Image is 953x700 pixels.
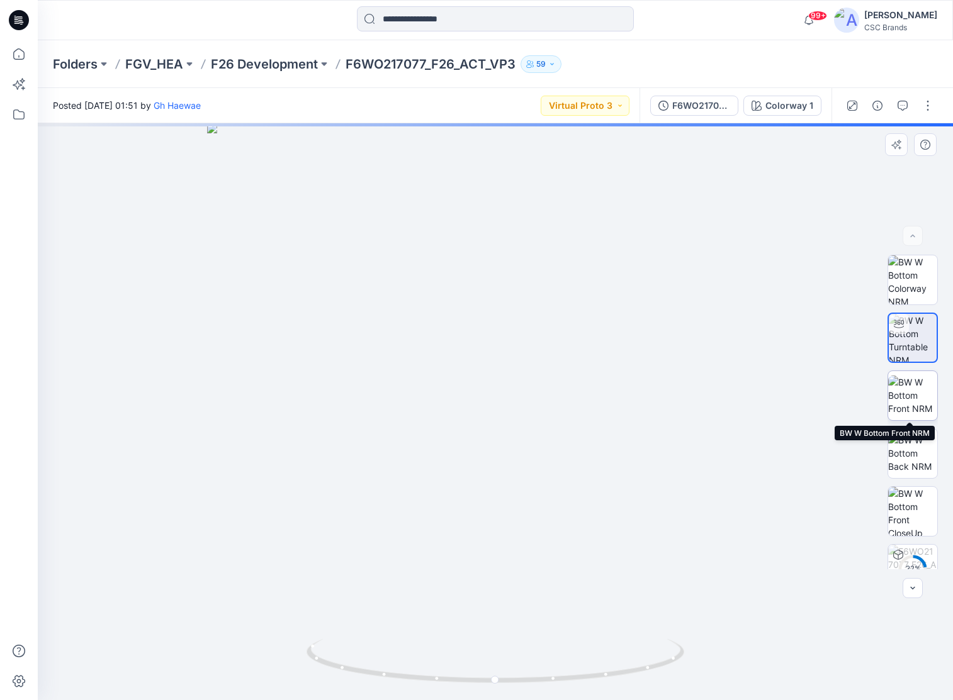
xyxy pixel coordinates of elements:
p: 59 [536,57,546,71]
div: 22 % [898,564,928,574]
img: BW W Bottom Front CloseUp NRM [888,487,937,536]
p: F6WO217077_F26_ACT_VP3 [346,55,516,73]
a: F26 Development [211,55,318,73]
img: F6WO217077_F26_ACT_VP3 Colorway 1 [888,545,937,594]
img: BW W Bottom Front NRM [888,375,937,415]
div: F6WO217077_F26_ACT_VP3 [672,99,730,113]
img: BW W Bottom Colorway NRM [888,255,937,304]
img: avatar [834,8,859,33]
button: F6WO217077_F26_ACT_VP3 [650,96,738,116]
button: Details [867,96,888,116]
a: Folders [53,55,98,73]
div: CSC Brands [864,23,937,32]
span: Posted [DATE] 01:51 by [53,99,201,112]
a: Gh Haewae [154,100,201,111]
img: BW W Bottom Back NRM [888,433,937,473]
div: Colorway 1 [765,99,813,113]
a: FGV_HEA [125,55,183,73]
button: Colorway 1 [743,96,821,116]
button: 59 [521,55,561,73]
img: BW W Bottom Turntable NRM [889,314,937,362]
div: [PERSON_NAME] [864,8,937,23]
span: 99+ [808,11,827,21]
